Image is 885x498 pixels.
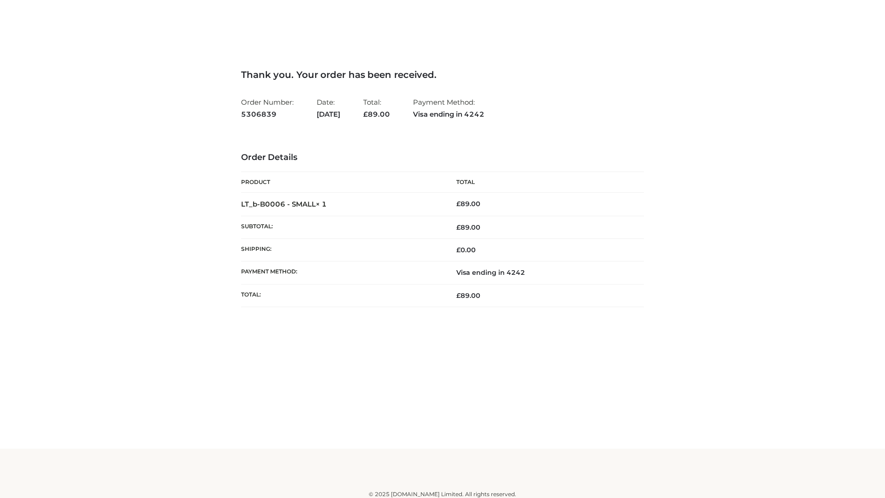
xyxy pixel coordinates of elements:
h3: Thank you. Your order has been received. [241,69,644,80]
th: Total [442,172,644,193]
strong: Visa ending in 4242 [413,108,484,120]
td: Visa ending in 4242 [442,261,644,284]
li: Payment Method: [413,94,484,122]
strong: 5306839 [241,108,294,120]
li: Date: [317,94,340,122]
strong: × 1 [316,200,327,208]
li: Total: [363,94,390,122]
th: Product [241,172,442,193]
strong: LT_b-B0006 - SMALL [241,200,327,208]
span: £ [456,200,460,208]
th: Subtotal: [241,216,442,238]
bdi: 89.00 [456,200,480,208]
span: £ [456,246,460,254]
strong: [DATE] [317,108,340,120]
span: 89.00 [456,223,480,231]
bdi: 0.00 [456,246,476,254]
h3: Order Details [241,153,644,163]
li: Order Number: [241,94,294,122]
span: 89.00 [363,110,390,119]
th: Total: [241,284,442,307]
span: £ [456,223,460,231]
span: £ [363,110,368,119]
span: 89.00 [456,291,480,300]
th: Payment method: [241,261,442,284]
span: £ [456,291,460,300]
th: Shipping: [241,239,442,261]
